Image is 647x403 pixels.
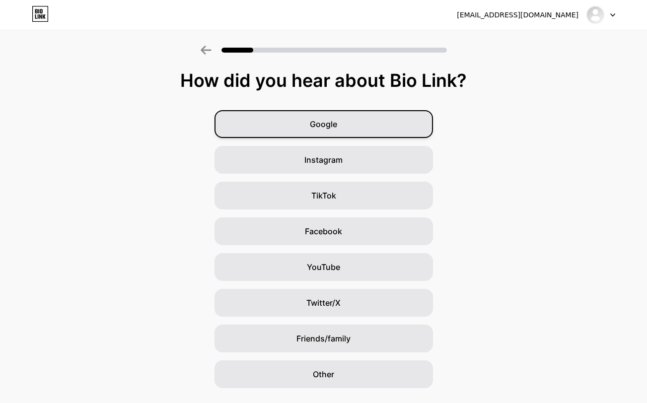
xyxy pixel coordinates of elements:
span: Other [313,368,334,380]
span: Google [310,118,337,130]
span: Instagram [304,154,343,166]
div: [EMAIL_ADDRESS][DOMAIN_NAME] [457,10,578,20]
span: YouTube [307,261,340,273]
span: TikTok [311,190,336,201]
span: Friends/family [296,333,351,344]
span: Facebook [305,225,342,237]
span: Twitter/X [306,297,341,309]
img: ratu telkomsel9 [586,5,605,24]
div: How did you hear about Bio Link? [5,70,642,90]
